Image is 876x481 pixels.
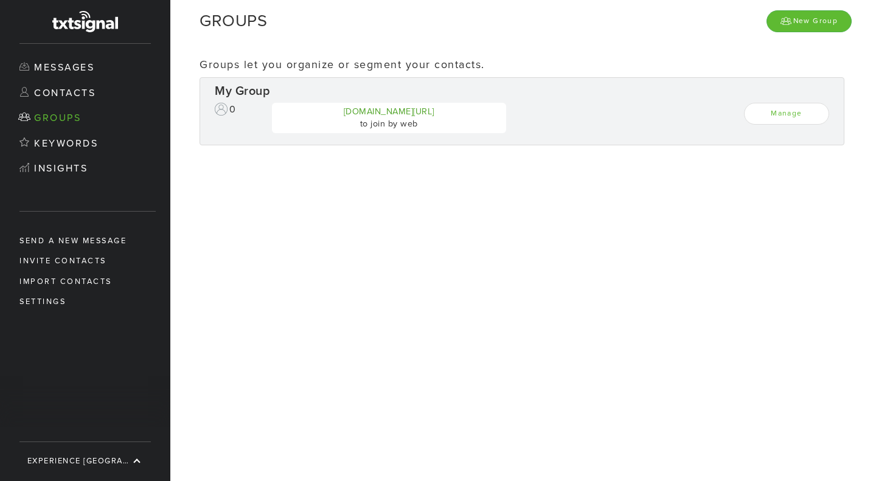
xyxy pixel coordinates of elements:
div: to join by web [272,103,506,133]
a: New Group [766,10,852,32]
a: [DOMAIN_NAME][URL] [344,106,434,117]
a: Manage [744,103,829,124]
div: 0 [215,103,263,140]
h4: Groups let you organize or segment your contacts. [200,59,844,71]
div: My Group [215,83,829,100]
